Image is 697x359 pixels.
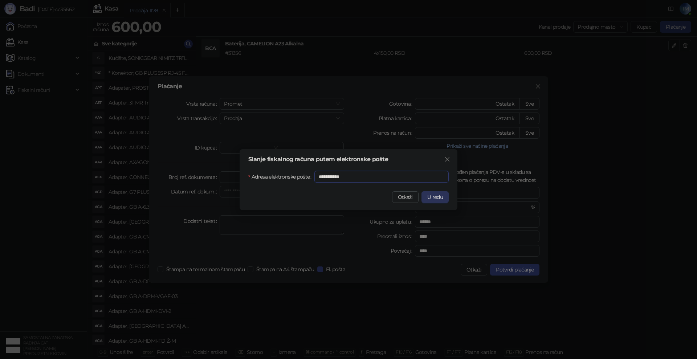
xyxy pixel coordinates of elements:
span: close [444,156,450,162]
span: Zatvori [441,156,453,162]
button: Otkaži [392,191,419,203]
label: Adresa elektronske pošte [248,171,314,183]
button: U redu [421,191,449,203]
span: Otkaži [398,194,413,200]
span: U redu [427,194,443,200]
button: Close [441,154,453,165]
div: Slanje fiskalnog računa putem elektronske pošte [248,156,449,162]
input: Adresa elektronske pošte [314,171,449,183]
